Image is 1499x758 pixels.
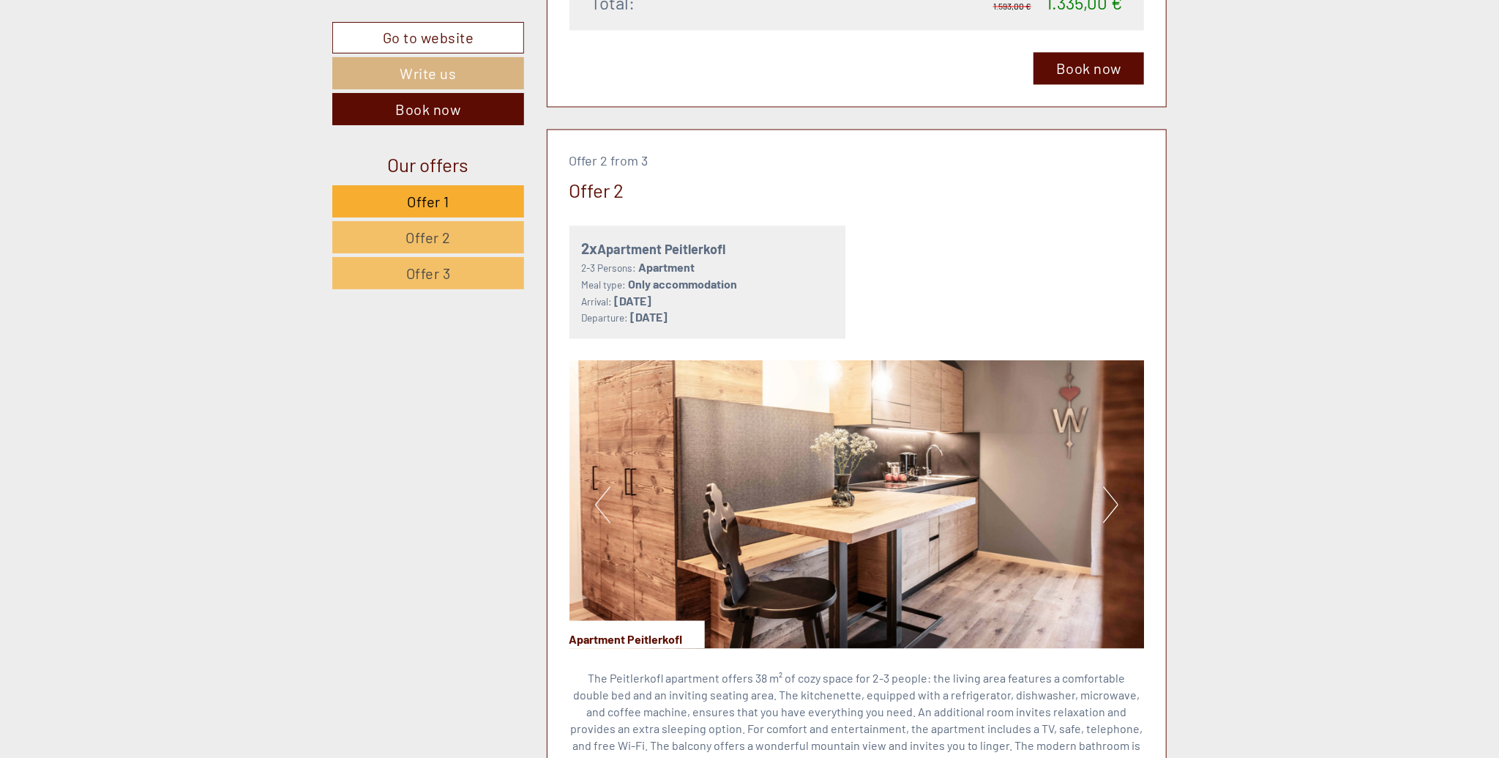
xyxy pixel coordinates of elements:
small: 2-3 Persons: [582,261,637,274]
button: Next [1103,486,1118,523]
b: [DATE] [615,294,652,308]
div: Offer 2 [569,177,624,204]
span: Offer 1 [407,193,449,210]
div: Apartment Peitlerkofl [569,620,705,648]
a: Go to website [332,22,524,53]
span: 1.593,00 € [993,1,1031,11]
span: Offer 3 [406,264,451,282]
a: Book now [1033,52,1144,84]
button: Previous [595,486,610,523]
small: Arrival: [582,295,613,308]
div: Apartment Peitlerkofl [582,238,834,259]
b: 2x [582,239,598,257]
div: Our offers [332,151,524,178]
a: Book now [332,93,524,125]
small: Departure: [582,311,629,324]
a: Write us [332,57,524,89]
b: [DATE] [631,310,668,324]
b: Only accommodation [629,277,738,291]
b: Apartment [639,260,695,274]
span: Offer 2 [405,228,451,246]
small: Meal type: [582,278,627,291]
img: image [569,360,1145,648]
span: Offer 2 from 3 [569,152,648,168]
